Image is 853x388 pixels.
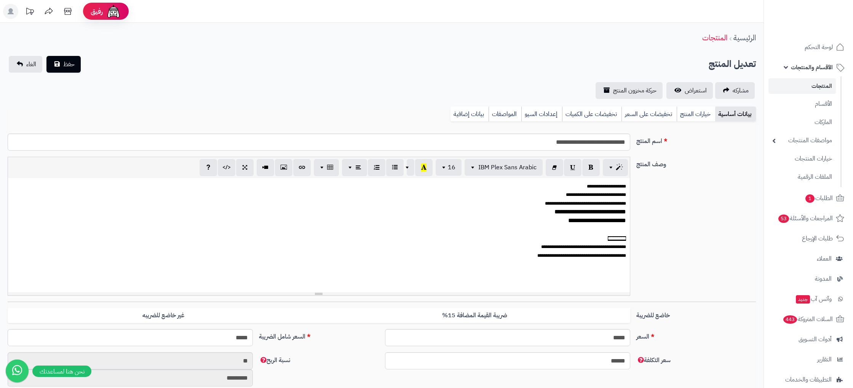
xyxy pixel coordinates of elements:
span: الأقسام والمنتجات [791,62,833,73]
span: IBM Plex Sans Arabic [478,163,537,172]
span: مشاركه [733,86,749,95]
a: طلبات الإرجاع [768,229,848,248]
span: 53 [778,215,789,223]
label: السعر [633,329,759,341]
a: تخفيضات على السعر [621,107,677,122]
span: التطبيقات والخدمات [785,374,832,385]
a: الرئيسية [733,32,756,43]
span: الطلبات [805,193,833,204]
span: وآتس آب [795,294,832,304]
a: مواصفات المنتجات [768,132,836,149]
span: الغاء [26,60,36,69]
span: استعراض [685,86,707,95]
span: حفظ [63,60,75,69]
h2: تعديل المنتج [709,56,756,72]
a: الأقسام [768,96,836,112]
a: الماركات [768,114,836,130]
a: تخفيضات على الكميات [562,107,621,122]
a: خيارات المنتجات [768,151,836,167]
label: السعر شامل الضريبة [256,329,382,341]
a: الطلبات1 [768,189,848,207]
a: إعدادات السيو [521,107,562,122]
a: حركة مخزون المنتج [596,82,663,99]
label: خاضع للضريبة [633,308,759,320]
a: مشاركه [715,82,755,99]
span: نسبة الربح [259,356,290,365]
a: وآتس آبجديد [768,290,848,308]
span: سعر التكلفة [636,356,671,365]
span: المراجعات والأسئلة [778,213,833,224]
a: الملفات الرقمية [768,169,836,185]
span: السلات المتروكة [783,314,833,324]
span: حركة مخزون المنتج [613,86,657,95]
a: السلات المتروكة443 [768,310,848,328]
span: المدونة [815,274,832,284]
button: IBM Plex Sans Arabic [465,159,543,176]
span: لوحة التحكم [805,42,833,52]
span: رفيق [91,7,103,16]
label: اسم المنتج [633,134,759,146]
label: وصف المنتج [633,157,759,169]
a: تحديثات المنصة [20,4,39,21]
span: طلبات الإرجاع [802,233,833,244]
span: أدوات التسويق [799,334,832,345]
a: المدونة [768,270,848,288]
span: 1 [805,194,815,203]
a: الغاء [9,56,42,73]
a: استعراض [666,82,713,99]
span: العملاء [817,253,832,264]
a: العملاء [768,250,848,268]
a: المنتجات [768,78,836,94]
button: 16 [436,159,462,176]
span: 443 [783,315,797,324]
a: لوحة التحكم [768,38,848,56]
a: المواصفات [489,107,521,122]
button: حفظ [46,56,81,73]
a: أدوات التسويق [768,330,848,348]
a: بيانات أساسية [715,107,756,122]
label: غير خاضع للضريبه [8,308,319,323]
a: التقارير [768,350,848,369]
span: 16 [448,163,455,172]
a: المراجعات والأسئلة53 [768,209,848,227]
span: جديد [796,295,810,304]
img: ai-face.png [106,4,121,19]
a: بيانات إضافية [450,107,489,122]
a: المنتجات [702,32,727,43]
label: ضريبة القيمة المضافة 15% [319,308,630,323]
span: التقارير [817,354,832,365]
a: خيارات المنتج [677,107,715,122]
